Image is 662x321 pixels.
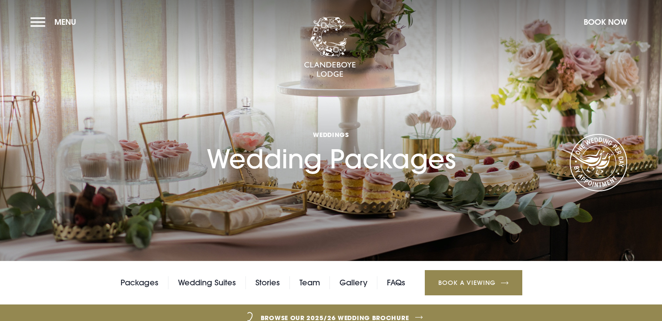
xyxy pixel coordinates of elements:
a: Book a Viewing [425,270,522,295]
button: Menu [30,13,81,31]
span: Weddings [207,130,456,139]
button: Book Now [579,13,632,31]
a: FAQs [387,276,405,289]
span: Menu [54,17,76,27]
img: Clandeboye Lodge [304,17,356,78]
a: Stories [255,276,280,289]
h1: Wedding Packages [207,91,456,175]
a: Gallery [339,276,367,289]
a: Packages [121,276,158,289]
a: Team [299,276,320,289]
a: Wedding Suites [178,276,236,289]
